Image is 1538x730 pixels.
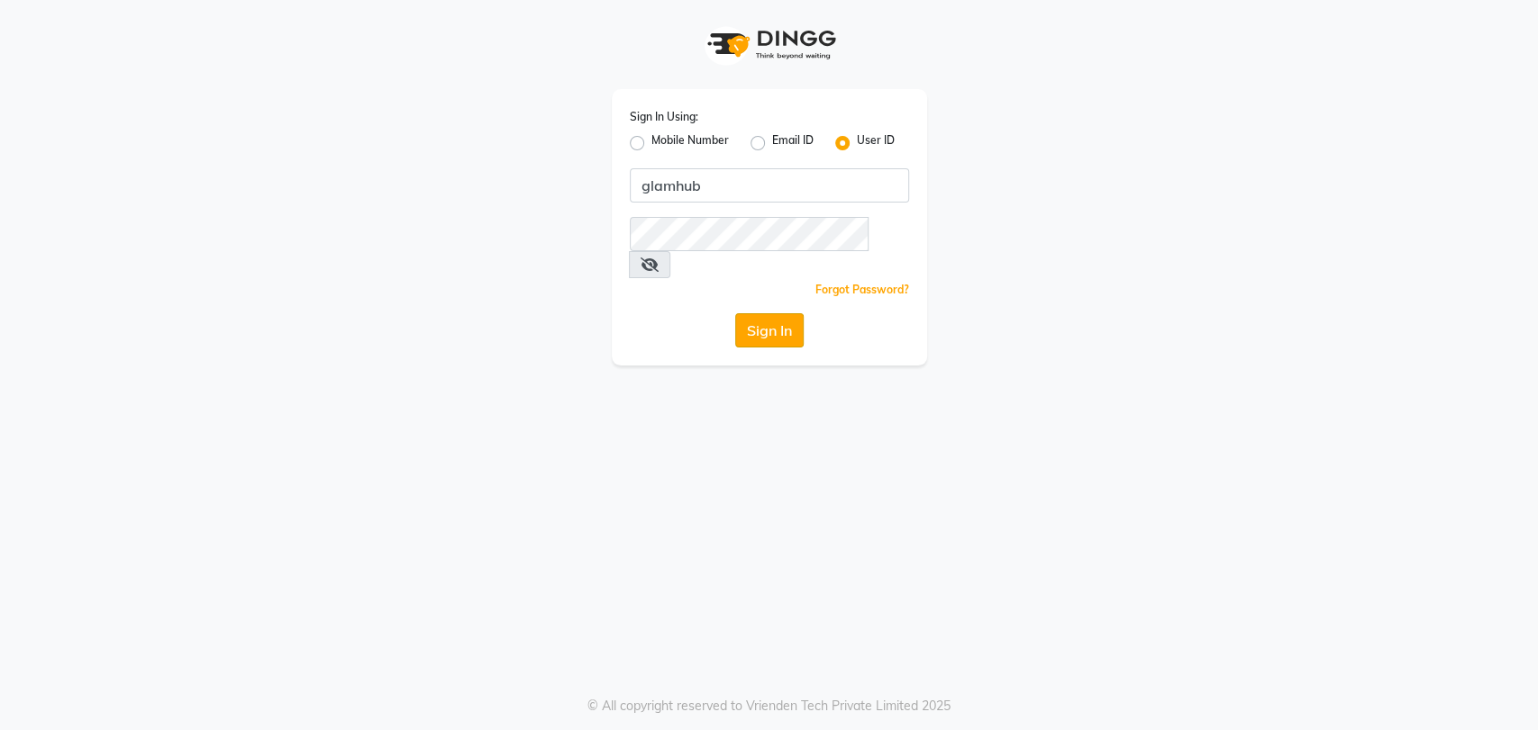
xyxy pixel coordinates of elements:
[735,313,804,347] button: Sign In
[630,109,698,125] label: Sign In Using:
[815,283,909,296] a: Forgot Password?
[651,132,729,154] label: Mobile Number
[630,217,869,251] input: Username
[857,132,895,154] label: User ID
[697,18,842,71] img: logo1.svg
[630,168,909,203] input: Username
[772,132,814,154] label: Email ID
